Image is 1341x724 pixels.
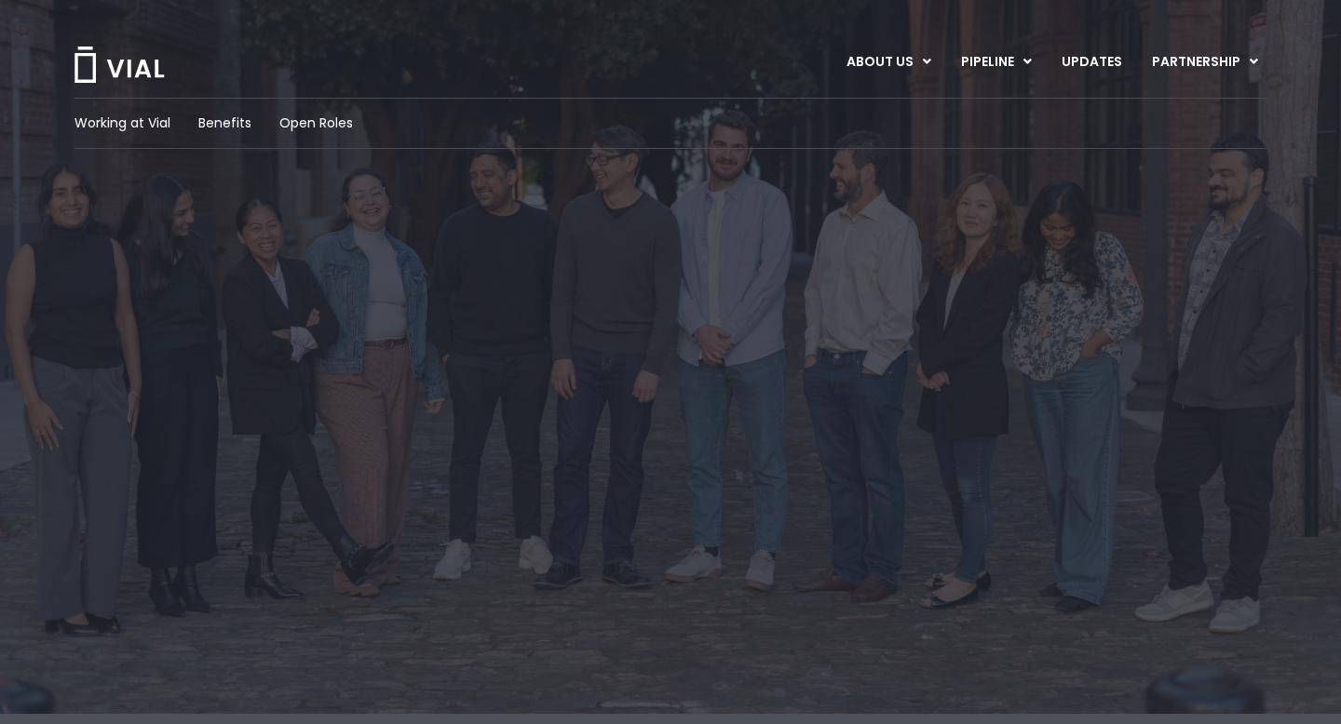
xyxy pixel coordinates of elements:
[832,47,945,78] a: ABOUT USMenu Toggle
[198,114,251,133] a: Benefits
[1137,47,1273,78] a: PARTNERSHIPMenu Toggle
[946,47,1046,78] a: PIPELINEMenu Toggle
[279,114,353,133] a: Open Roles
[74,114,170,133] a: Working at Vial
[73,47,166,83] img: Vial Logo
[1047,47,1136,78] a: UPDATES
